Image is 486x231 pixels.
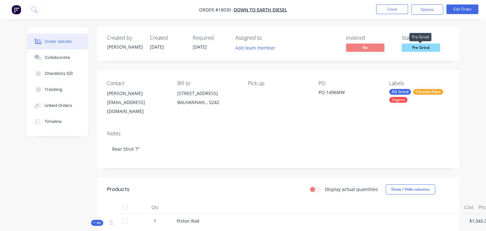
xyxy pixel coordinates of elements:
[409,33,431,41] div: Pre Grind
[462,201,476,214] div: Cost
[45,119,62,124] div: Timeline
[402,44,440,52] span: Pre Grind
[389,89,411,95] div: AG Grind
[107,35,142,41] div: Created by
[346,35,394,41] div: Invoiced
[45,71,73,76] div: Checklists 0/0
[386,184,435,195] button: Show / Hide columns
[91,220,103,226] div: Kit
[27,34,88,50] button: Order details
[150,35,185,41] div: Created
[150,44,164,50] span: [DATE]
[107,186,129,193] div: Products
[45,103,72,108] div: Linked Orders
[389,97,407,103] div: Urgent
[177,98,238,107] div: BALHANNAH, , 5242
[319,80,379,86] div: PO
[107,89,167,98] div: [PERSON_NAME]
[45,87,62,92] div: Tracking
[413,89,443,95] div: Chrome Plate
[199,7,234,13] span: Order #18030 -
[154,218,156,224] span: 1
[177,89,238,109] div: [STREET_ADDRESS]BALHANNAH, , 5242
[136,201,174,214] div: Qty
[389,80,450,86] div: Labels
[376,4,408,14] button: Close
[27,98,88,114] button: Linked Orders
[93,220,101,225] span: Kit
[45,55,70,60] div: Collaborate
[402,35,450,41] div: Status
[27,50,88,66] button: Collaborate
[107,131,450,137] div: Notes
[193,35,228,41] div: Required
[107,44,142,50] div: [PERSON_NAME]
[177,80,238,86] div: Bill to
[346,44,384,52] span: No
[234,7,287,13] a: Down To Earth Diesel
[107,98,167,116] div: [EMAIL_ADDRESS][DOMAIN_NAME]
[235,44,279,52] button: Add team member
[107,89,167,116] div: [PERSON_NAME][EMAIL_ADDRESS][DOMAIN_NAME]
[446,4,478,14] button: Edit Order
[27,66,88,82] button: Checklists 0/0
[235,35,299,41] div: Assigned to
[193,44,207,50] span: [DATE]
[411,4,443,15] button: Options
[248,80,308,86] div: Pick up
[232,44,279,52] button: Add team member
[27,82,88,98] button: Tracking
[12,5,21,14] img: Factory
[402,44,440,53] button: Pre Grind
[107,139,450,159] div: Rear Strut 7"
[27,114,88,130] button: Timeline
[45,39,72,44] div: Order details
[177,89,238,98] div: [STREET_ADDRESS]
[177,218,199,224] span: Piston Rod
[107,80,167,86] div: Contact
[319,89,379,98] div: PO-1496MW
[325,186,378,193] label: Display actual quantities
